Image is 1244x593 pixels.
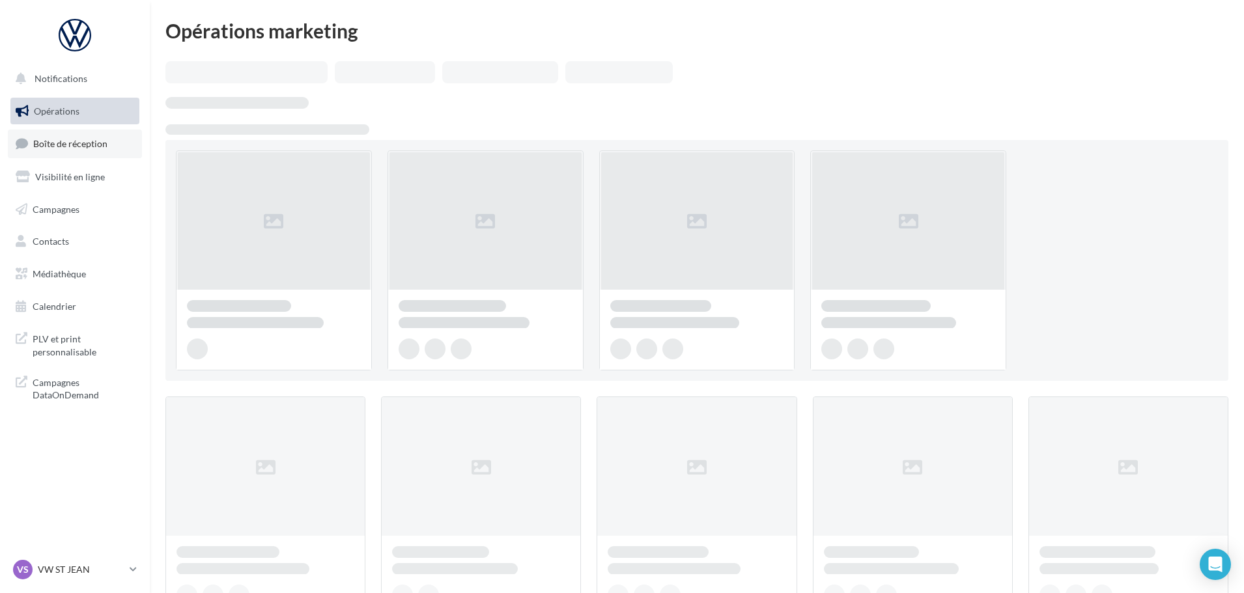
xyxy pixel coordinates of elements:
[34,105,79,117] span: Opérations
[33,138,107,149] span: Boîte de réception
[1200,549,1231,580] div: Open Intercom Messenger
[8,163,142,191] a: Visibilité en ligne
[8,228,142,255] a: Contacts
[35,73,87,84] span: Notifications
[33,330,134,358] span: PLV et print personnalisable
[33,203,79,214] span: Campagnes
[8,196,142,223] a: Campagnes
[8,130,142,158] a: Boîte de réception
[33,268,86,279] span: Médiathèque
[8,368,142,407] a: Campagnes DataOnDemand
[33,374,134,402] span: Campagnes DataOnDemand
[8,98,142,125] a: Opérations
[8,65,137,92] button: Notifications
[8,260,142,288] a: Médiathèque
[33,301,76,312] span: Calendrier
[17,563,29,576] span: VS
[33,236,69,247] span: Contacts
[35,171,105,182] span: Visibilité en ligne
[8,325,142,363] a: PLV et print personnalisable
[10,557,139,582] a: VS VW ST JEAN
[8,293,142,320] a: Calendrier
[38,563,124,576] p: VW ST JEAN
[165,21,1228,40] div: Opérations marketing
